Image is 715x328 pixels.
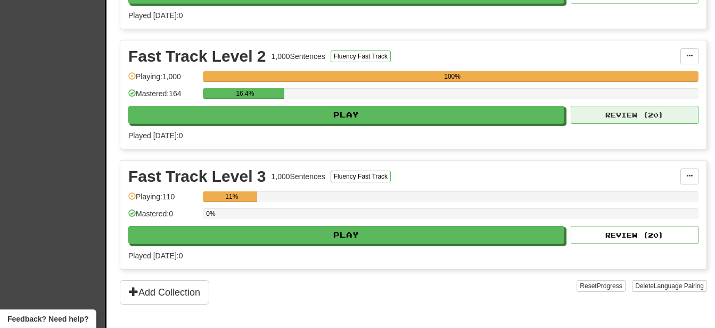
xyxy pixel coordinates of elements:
[577,280,625,292] button: ResetProgress
[128,251,183,260] span: Played [DATE]: 0
[128,106,564,124] button: Play
[206,71,698,82] div: 100%
[571,226,698,244] button: Review (20)
[128,131,183,140] span: Played [DATE]: 0
[7,314,88,324] span: Open feedback widget
[571,106,698,124] button: Review (20)
[206,88,284,99] div: 16.4%
[632,280,707,292] button: DeleteLanguage Pairing
[128,71,198,89] div: Playing: 1,000
[128,226,564,244] button: Play
[128,191,198,209] div: Playing: 110
[272,51,325,62] div: 1,000 Sentences
[597,282,622,290] span: Progress
[272,171,325,182] div: 1,000 Sentences
[331,171,391,182] button: Fluency Fast Track
[128,169,266,184] div: Fast Track Level 3
[654,282,704,290] span: Language Pairing
[331,51,391,62] button: Fluency Fast Track
[120,280,209,305] button: Add Collection
[128,88,198,106] div: Mastered: 164
[128,208,198,226] div: Mastered: 0
[206,191,257,202] div: 11%
[128,11,183,20] span: Played [DATE]: 0
[128,48,266,64] div: Fast Track Level 2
